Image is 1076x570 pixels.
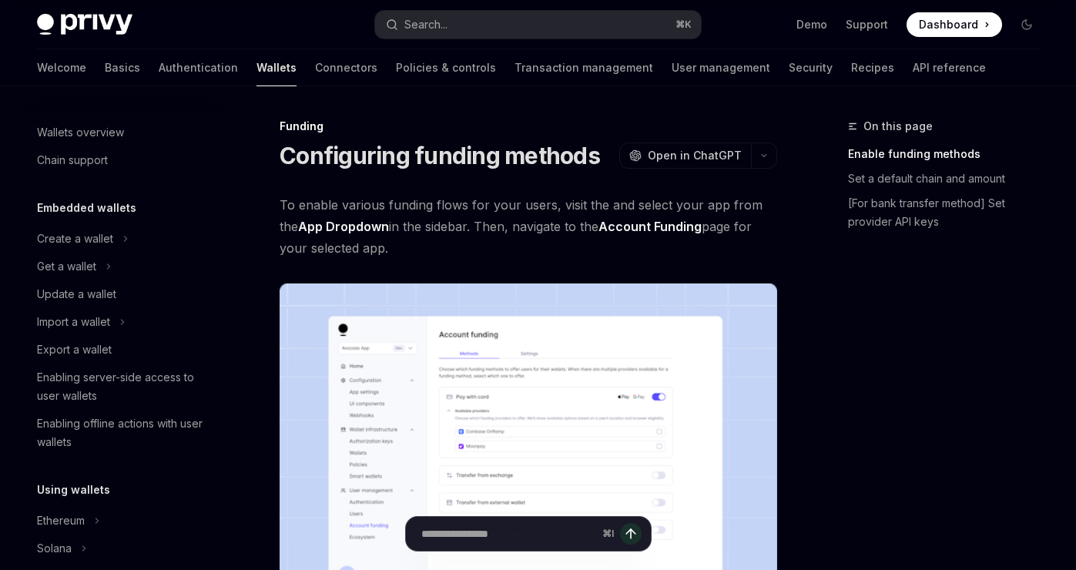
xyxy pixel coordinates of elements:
span: ⌘ K [675,18,692,31]
a: Wallets overview [25,119,222,146]
h5: Using wallets [37,481,110,499]
button: Toggle dark mode [1014,12,1039,37]
div: Export a wallet [37,340,112,359]
a: Export a wallet [25,336,222,364]
span: Open in ChatGPT [648,148,742,163]
a: Authentication [159,49,238,86]
strong: App Dropdown [298,219,389,234]
a: Enable funding methods [848,142,1051,166]
a: [For bank transfer method] Set provider API keys [848,191,1051,234]
div: Solana [37,539,72,558]
a: Chain support [25,146,222,174]
a: Set a default chain and amount [848,166,1051,191]
a: Update a wallet [25,280,222,308]
div: Get a wallet [37,257,96,276]
span: To enable various funding flows for your users, visit the and select your app from the in the sid... [280,194,777,259]
a: Enabling offline actions with user wallets [25,410,222,456]
span: On this page [863,117,933,136]
img: dark logo [37,14,132,35]
button: Toggle Ethereum section [25,507,222,535]
button: Toggle Import a wallet section [25,308,222,336]
span: Dashboard [919,17,978,32]
div: Enabling offline actions with user wallets [37,414,213,451]
div: Import a wallet [37,313,110,331]
div: Enabling server-side access to user wallets [37,368,213,405]
a: Wallets [256,49,297,86]
button: Toggle Solana section [25,535,222,562]
h1: Configuring funding methods [280,142,600,169]
a: API reference [913,49,986,86]
button: Toggle Get a wallet section [25,253,222,280]
a: Support [846,17,888,32]
div: Chain support [37,151,108,169]
div: Create a wallet [37,230,113,248]
div: Update a wallet [37,285,116,303]
div: Wallets overview [37,123,124,142]
button: Send message [620,523,642,545]
a: Welcome [37,49,86,86]
h5: Embedded wallets [37,199,136,217]
div: Ethereum [37,511,85,530]
a: Dashboard [907,12,1002,37]
input: Ask a question... [421,517,596,551]
button: Toggle Create a wallet section [25,225,222,253]
a: Connectors [315,49,377,86]
div: Search... [404,15,447,34]
a: Basics [105,49,140,86]
a: Recipes [851,49,894,86]
a: Demo [796,17,827,32]
a: Enabling server-side access to user wallets [25,364,222,410]
a: Security [789,49,833,86]
button: Open search [375,11,701,39]
div: Funding [280,119,777,134]
button: Open in ChatGPT [619,142,751,169]
a: Policies & controls [396,49,496,86]
a: User management [672,49,770,86]
a: Transaction management [515,49,653,86]
a: Account Funding [598,219,702,235]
